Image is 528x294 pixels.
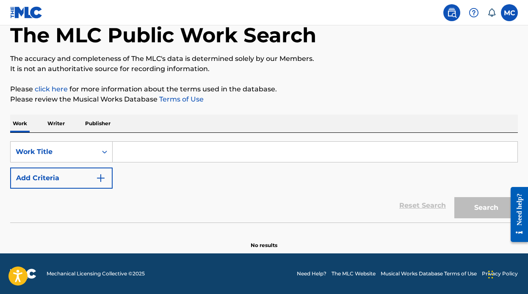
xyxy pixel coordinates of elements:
a: Privacy Policy [482,270,518,278]
p: No results [251,231,277,249]
iframe: Resource Center [504,181,528,249]
div: Drag [488,262,493,287]
a: click here [35,85,68,93]
a: Terms of Use [158,95,204,103]
a: Public Search [443,4,460,21]
form: Search Form [10,141,518,223]
div: Work Title [16,147,92,157]
h1: The MLC Public Work Search [10,22,316,48]
p: Publisher [83,115,113,132]
p: Please for more information about the terms used in the database. [10,84,518,94]
div: Notifications [487,8,496,17]
a: The MLC Website [332,270,376,278]
div: User Menu [501,4,518,21]
p: The accuracy and completeness of The MLC's data is determined solely by our Members. [10,54,518,64]
p: Work [10,115,30,132]
button: Add Criteria [10,168,113,189]
img: help [469,8,479,18]
span: Mechanical Licensing Collective © 2025 [47,270,145,278]
a: Musical Works Database Terms of Use [381,270,477,278]
p: Writer [45,115,67,132]
img: logo [10,269,36,279]
a: Need Help? [297,270,326,278]
p: Please review the Musical Works Database [10,94,518,104]
div: Help [465,4,482,21]
img: MLC Logo [10,6,43,19]
p: It is not an authoritative source for recording information. [10,64,518,74]
iframe: Chat Widget [486,253,528,294]
img: search [447,8,457,18]
img: 9d2ae6d4665cec9f34b9.svg [96,173,106,183]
